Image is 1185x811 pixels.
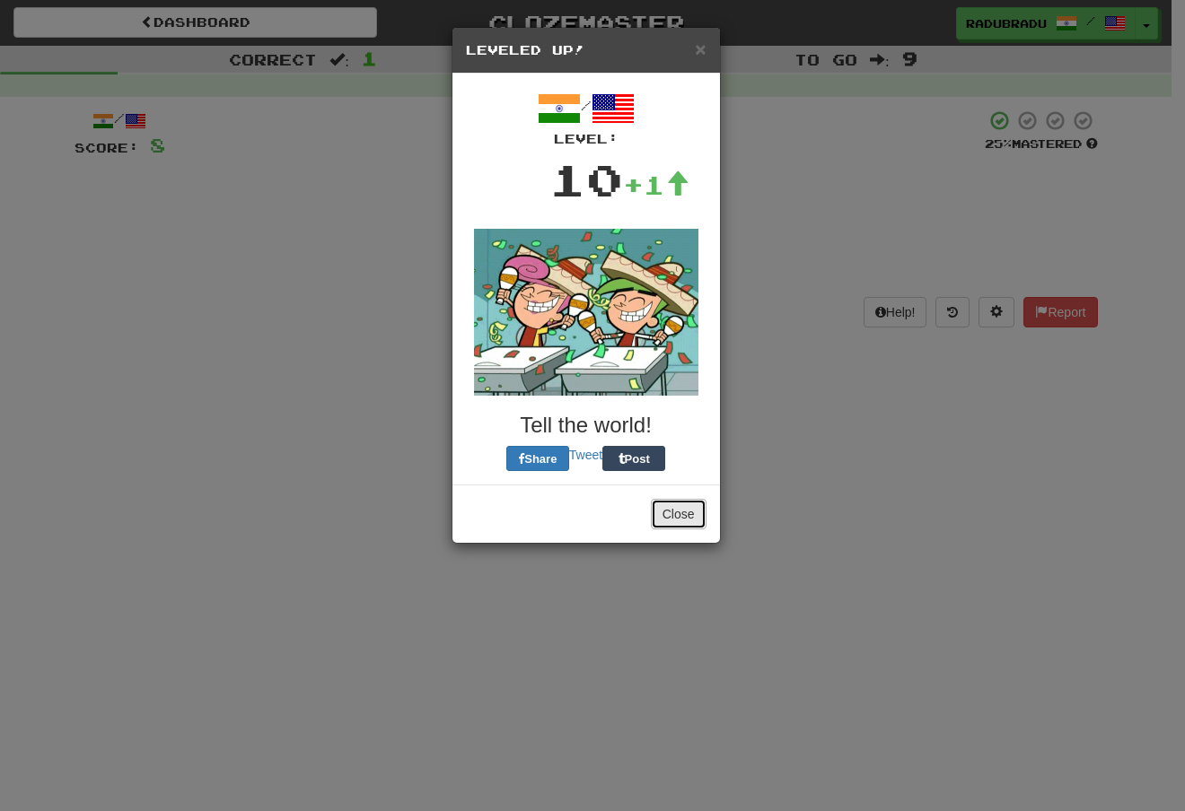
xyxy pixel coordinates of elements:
div: +1 [623,167,689,203]
a: Tweet [569,448,602,462]
div: Level: [466,130,707,148]
button: Close [695,39,706,58]
h5: Leveled Up! [466,41,707,59]
button: Share [506,446,569,471]
button: Post [602,446,665,471]
h3: Tell the world! [466,414,707,437]
div: / [466,87,707,148]
span: × [695,39,706,59]
img: fairly-odd-parents-da00311291977d55ff188899e898f38bf0ea27628e4b7d842fa96e17094d9a08.gif [474,229,698,396]
button: Close [651,499,707,529]
div: 10 [549,148,623,211]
